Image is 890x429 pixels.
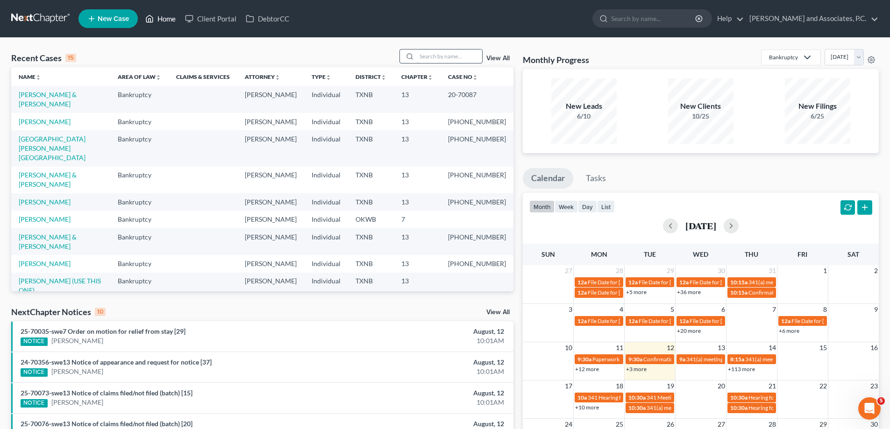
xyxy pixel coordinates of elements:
[441,130,513,166] td: [PHONE_NUMBER]
[541,250,555,258] span: Sun
[19,233,77,250] a: [PERSON_NAME] & [PERSON_NAME]
[51,398,103,407] a: [PERSON_NAME]
[869,380,879,392] span: 23
[690,317,814,324] span: File Date for [PERSON_NAME] & [PERSON_NAME]
[394,86,441,113] td: 13
[679,356,685,363] span: 9a
[575,404,599,411] a: +10 more
[441,193,513,211] td: [PHONE_NUMBER]
[769,53,798,61] div: Bankruptcy
[21,389,192,397] a: 25-70073-swe13 Notice of claims filed/not filed (batch) [15]
[690,279,764,286] span: File Date for [PERSON_NAME]
[611,10,697,27] input: Search by name...
[577,289,587,296] span: 12a
[304,255,348,272] td: Individual
[644,250,656,258] span: Tue
[36,75,41,80] i: unfold_more
[304,228,348,255] td: Individual
[304,113,348,130] td: Individual
[110,130,169,166] td: Bankruptcy
[349,358,504,367] div: August, 12
[668,112,733,121] div: 10/25
[577,279,587,286] span: 12a
[21,327,185,335] a: 25-70035-swe7 Order on motion for relief from stay [29]
[441,228,513,255] td: [PHONE_NUMBER]
[666,380,675,392] span: 19
[588,317,662,324] span: File Date for [PERSON_NAME]
[348,211,394,228] td: OKWB
[745,250,758,258] span: Thu
[730,404,748,411] span: 10:30a
[349,419,504,429] div: August, 12
[237,86,304,113] td: [PERSON_NAME]
[349,388,504,398] div: August, 12
[628,394,646,401] span: 10:30a
[237,255,304,272] td: [PERSON_NAME]
[597,200,615,213] button: list
[237,193,304,211] td: [PERSON_NAME]
[304,86,348,113] td: Individual
[588,289,712,296] span: File Date for [PERSON_NAME] & [PERSON_NAME]
[19,277,101,294] a: [PERSON_NAME] (USE THIS ONE)
[448,73,478,80] a: Case Nounfold_more
[486,309,510,316] a: View All
[441,255,513,272] td: [PHONE_NUMBER]
[626,366,647,373] a: +3 more
[110,273,169,299] td: Bankruptcy
[95,308,106,316] div: 10
[110,193,169,211] td: Bankruptcy
[592,356,685,363] span: Paperwork appt for [PERSON_NAME]
[237,167,304,193] td: [PERSON_NAME]
[686,356,776,363] span: 341(a) meeting for [PERSON_NAME]
[822,304,828,315] span: 8
[349,327,504,336] div: August, 12
[441,86,513,113] td: 20-70087
[19,118,71,126] a: [PERSON_NAME]
[615,342,624,353] span: 11
[394,113,441,130] td: 13
[19,73,41,80] a: Nameunfold_more
[717,380,726,392] span: 20
[588,394,671,401] span: 341 Hearing for [PERSON_NAME]
[21,420,192,428] a: 25-70076-swe13 Notice of claims filed/not filed (batch) [20]
[873,304,879,315] span: 9
[819,342,828,353] span: 15
[21,399,48,408] div: NOTICE
[394,211,441,228] td: 7
[730,394,748,401] span: 10:30a
[551,101,617,112] div: New Leads
[679,279,689,286] span: 12a
[555,200,578,213] button: week
[19,260,71,267] a: [PERSON_NAME]
[348,273,394,299] td: TXNB
[647,404,782,411] span: 341(a) meeting for [PERSON_NAME] [PERSON_NAME]
[858,397,881,420] iframe: Intercom live chat
[304,211,348,228] td: Individual
[441,113,513,130] td: [PHONE_NUMBER]
[781,317,790,324] span: 12a
[626,288,647,295] a: +5 more
[615,265,624,276] span: 28
[304,167,348,193] td: Individual
[349,398,504,407] div: 10:01AM
[427,75,433,80] i: unfold_more
[668,101,733,112] div: New Clients
[394,273,441,299] td: 13
[237,211,304,228] td: [PERSON_NAME]
[523,54,589,65] h3: Monthly Progress
[304,130,348,166] td: Individual
[771,304,777,315] span: 7
[394,130,441,166] td: 13
[118,73,161,80] a: Area of Lawunfold_more
[241,10,294,27] a: DebtorCC
[677,327,701,334] a: +20 more
[356,73,386,80] a: Districtunfold_more
[748,279,888,286] span: 341(a) meeting for [PERSON_NAME] & [PERSON_NAME]
[11,306,106,317] div: NextChapter Notices
[349,367,504,376] div: 10:01AM
[169,67,237,86] th: Claims & Services
[666,342,675,353] span: 12
[141,10,180,27] a: Home
[712,10,744,27] a: Help
[19,91,77,108] a: [PERSON_NAME] & [PERSON_NAME]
